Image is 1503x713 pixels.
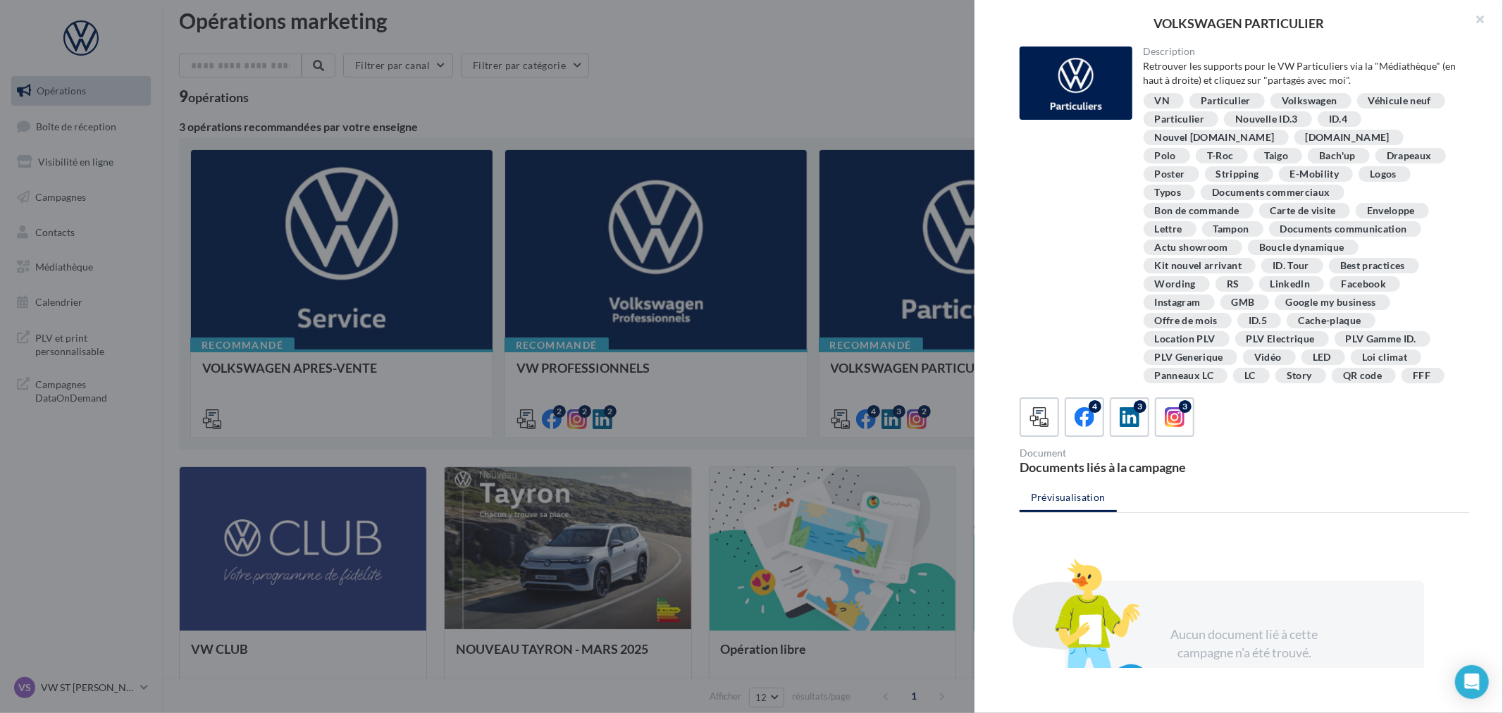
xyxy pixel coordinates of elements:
[1367,206,1415,216] div: Enveloppe
[1155,297,1201,308] div: Instagram
[1368,96,1432,106] div: Véhicule neuf
[1144,59,1459,87] div: Retrouver les supports pour le VW Particuliers via la "Médiathèque" (en haut à droite) et cliquez...
[1343,371,1382,381] div: QR code
[1455,665,1489,699] div: Open Intercom Messenger
[1155,114,1205,125] div: Particulier
[1212,187,1330,198] div: Documents commerciaux
[1280,224,1407,235] div: Documents communication
[1362,352,1408,363] div: Loi climat
[1313,352,1331,363] div: LED
[1179,400,1192,413] div: 3
[1282,96,1337,106] div: Volkswagen
[1259,242,1344,253] div: Boucle dynamique
[1329,114,1347,125] div: ID.4
[1341,279,1386,290] div: Facebook
[1227,279,1239,290] div: RS
[1247,334,1315,345] div: PLV Electrique
[1155,224,1182,235] div: Lettre
[1155,261,1242,271] div: Kit nouvel arrivant
[1270,279,1311,290] div: Linkedln
[1155,352,1224,363] div: PLV Generique
[1155,242,1229,253] div: Actu showroom
[1155,626,1334,662] div: Aucun document lié à cette campagne n'a été trouvé.
[1144,46,1459,56] div: Description
[1213,224,1249,235] div: Tampon
[1155,151,1176,161] div: Polo
[1273,261,1309,271] div: ID. Tour
[1207,151,1234,161] div: T-Roc
[1340,261,1405,271] div: Best practices
[1298,316,1361,326] div: Cache-plaque
[1155,132,1275,143] div: Nouvel [DOMAIN_NAME]
[1155,334,1216,345] div: Location PLV
[1155,96,1170,106] div: VN
[1319,151,1355,161] div: Bach'up
[1020,448,1239,458] div: Document
[1155,206,1239,216] div: Bon de commande
[1346,334,1417,345] div: PLV Gamme ID.
[1232,297,1255,308] div: GMB
[1155,316,1218,326] div: Offre de mois
[1286,297,1376,308] div: Google my business
[1387,151,1432,161] div: Drapeaux
[1155,279,1196,290] div: Wording
[1287,371,1312,381] div: Story
[1306,132,1390,143] div: [DOMAIN_NAME]
[1155,371,1214,381] div: Panneaux LC
[1201,96,1251,106] div: Particulier
[1413,371,1430,381] div: FFF
[1249,316,1267,326] div: ID.5
[1089,400,1101,413] div: 4
[1155,169,1185,180] div: Poster
[997,17,1480,30] div: VOLKSWAGEN PARTICULIER
[1290,169,1340,180] div: E-Mobility
[1235,114,1298,125] div: Nouvelle ID.3
[1216,169,1259,180] div: Stripping
[1254,352,1282,363] div: Vidéo
[1370,169,1397,180] div: Logos
[1265,151,1289,161] div: Taigo
[1155,187,1182,198] div: Typos
[1270,206,1336,216] div: Carte de visite
[1020,461,1239,473] div: Documents liés à la campagne
[1244,371,1256,381] div: LC
[1134,400,1146,413] div: 3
